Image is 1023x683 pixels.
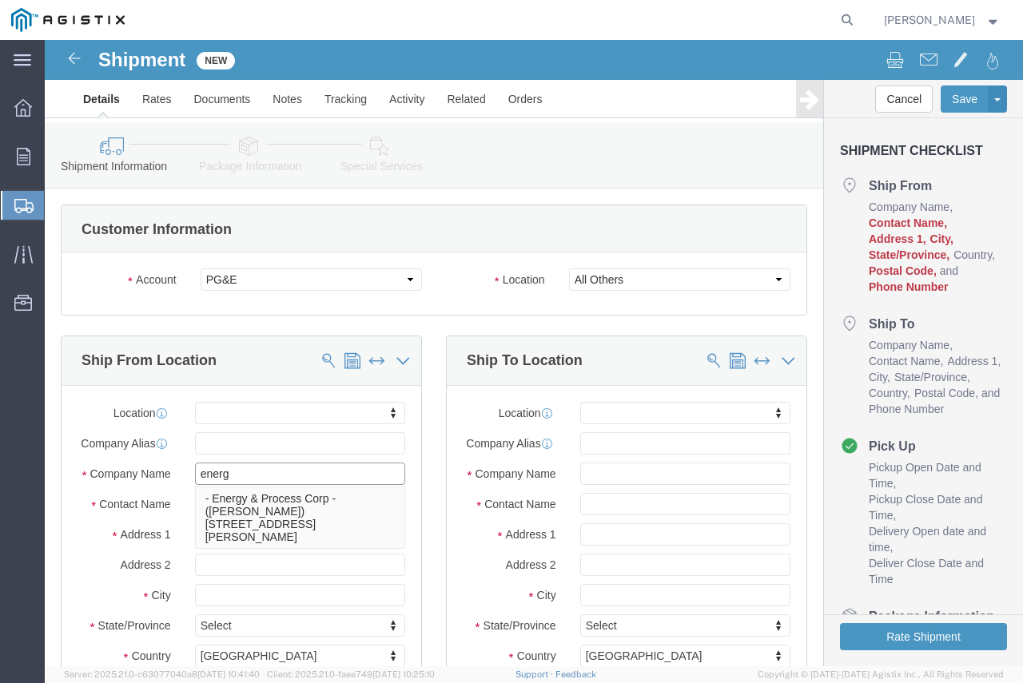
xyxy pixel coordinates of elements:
button: [PERSON_NAME] [883,10,1001,30]
span: Server: 2025.21.0-c63077040a8 [64,669,260,679]
a: Support [515,669,555,679]
a: Feedback [555,669,596,679]
span: Copyright © [DATE]-[DATE] Agistix Inc., All Rights Reserved [758,668,1004,681]
span: Client: 2025.21.0-faee749 [267,669,435,679]
iframe: FS Legacy Container [45,40,1023,666]
img: logo [11,8,125,32]
span: Trevor Burns [884,11,975,29]
span: [DATE] 10:25:10 [372,669,435,679]
span: [DATE] 10:41:40 [197,669,260,679]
